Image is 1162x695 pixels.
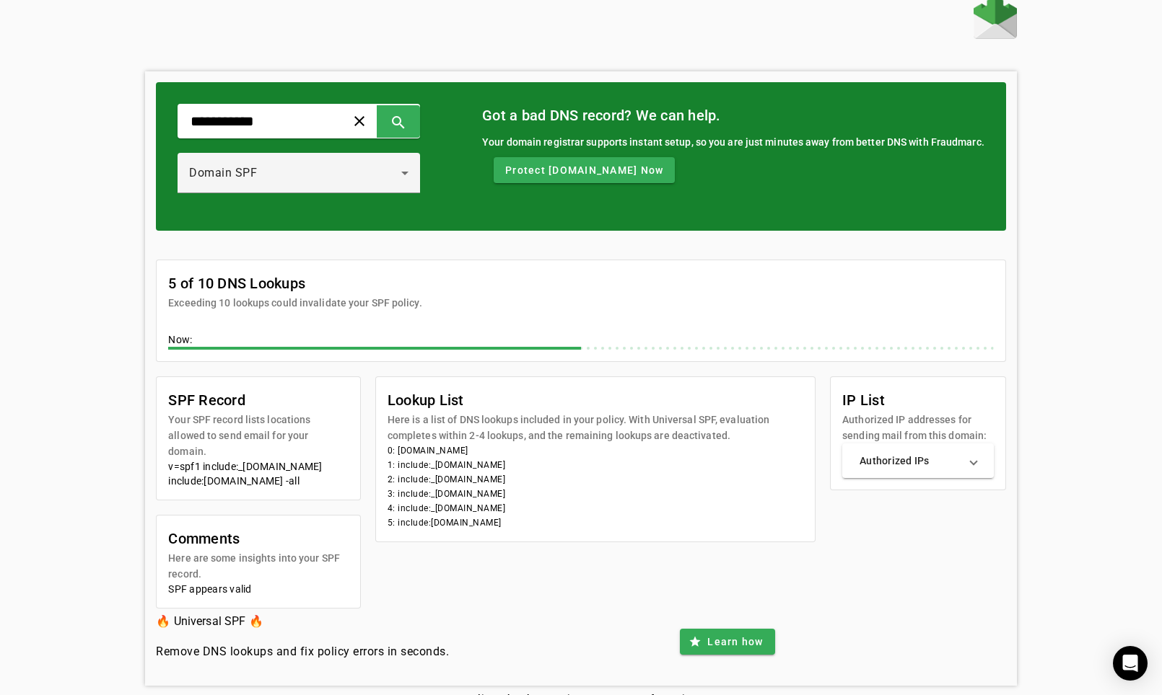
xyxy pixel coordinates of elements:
li: 5: include:[DOMAIN_NAME] [388,515,803,530]
button: Learn how [680,629,774,655]
li: 2: include:_[DOMAIN_NAME] [388,472,803,487]
div: Open Intercom Messenger [1113,646,1148,681]
span: Domain SPF [189,166,257,180]
mat-expansion-panel-header: Authorized IPs [842,443,994,478]
mat-card-title: Got a bad DNS record? We can help. [482,104,984,127]
mat-card-title: Comments [168,527,349,550]
div: v=spf1 include:_[DOMAIN_NAME] include:[DOMAIN_NAME] -all [168,459,349,488]
div: Your domain registrar supports instant setup, so you are just minutes away from better DNS with F... [482,134,984,150]
h4: Remove DNS lookups and fix policy errors in seconds. [156,643,449,660]
span: Protect [DOMAIN_NAME] Now [505,163,663,177]
mat-card-subtitle: Authorized IP addresses for sending mail from this domain: [842,412,994,443]
mat-card-title: Lookup List [388,389,803,412]
mat-card-subtitle: Here is a list of DNS lookups included in your policy. With Universal SPF, evaluation completes w... [388,412,803,443]
mat-card-subtitle: Exceeding 10 lookups could invalidate your SPF policy. [168,295,421,311]
button: Protect [DOMAIN_NAME] Now [494,157,675,183]
li: 3: include:_[DOMAIN_NAME] [388,487,803,501]
li: 0: [DOMAIN_NAME] [388,443,803,458]
mat-panel-title: Authorized IPs [860,453,959,468]
span: Learn how [707,634,763,649]
div: SPF appears valid [168,582,349,596]
mat-card-title: SPF Record [168,389,349,412]
mat-card-subtitle: Here are some insights into your SPF record. [168,550,349,582]
h3: 🔥 Universal SPF 🔥 [156,611,449,632]
div: Now: [168,332,994,350]
li: 4: include:_[DOMAIN_NAME] [388,501,803,515]
li: 1: include:_[DOMAIN_NAME] [388,458,803,472]
mat-card-title: IP List [842,389,994,412]
mat-card-subtitle: Your SPF record lists locations allowed to send email for your domain. [168,412,349,459]
mat-card-title: 5 of 10 DNS Lookups [168,272,421,295]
